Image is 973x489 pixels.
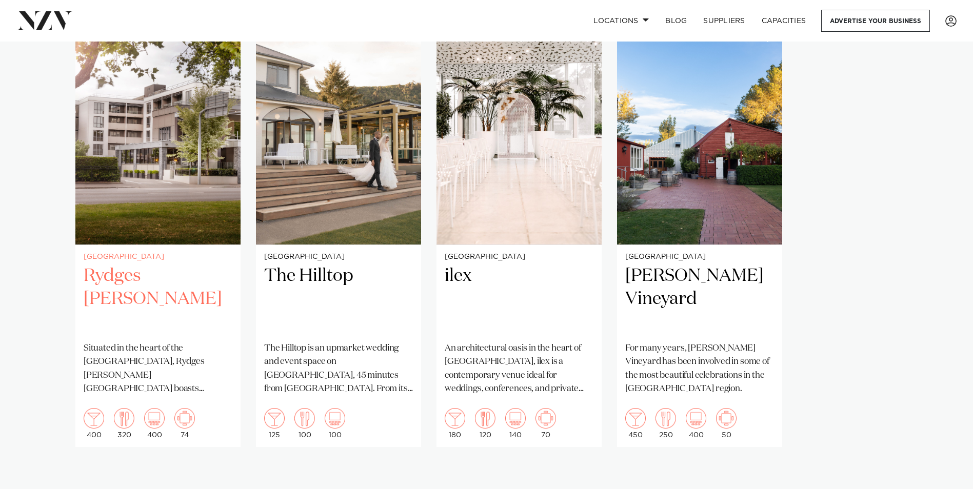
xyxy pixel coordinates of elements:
[475,408,495,429] img: dining.png
[656,408,676,439] div: 250
[821,10,930,32] a: Advertise your business
[264,408,285,439] div: 125
[84,408,104,439] div: 400
[16,11,72,30] img: nzv-logo.png
[174,408,195,429] img: meeting.png
[114,408,134,429] img: dining.png
[84,408,104,429] img: cocktail.png
[84,264,232,334] h2: Rydges [PERSON_NAME]
[436,23,602,244] img: wedding ceremony at ilex cafe in christchurch
[256,23,421,447] a: [GEOGRAPHIC_DATA] The Hilltop The Hilltop is an upmarket wedding and event space on [GEOGRAPHIC_D...
[505,408,526,429] img: theatre.png
[617,23,782,447] swiper-slide: 4 / 4
[535,408,556,429] img: meeting.png
[445,408,465,429] img: cocktail.png
[114,408,134,439] div: 320
[686,408,706,429] img: theatre.png
[617,23,782,447] a: [GEOGRAPHIC_DATA] [PERSON_NAME] Vineyard For many years, [PERSON_NAME] Vineyard has been involved...
[445,264,593,334] h2: ilex
[264,342,413,396] p: The Hilltop is an upmarket wedding and event space on [GEOGRAPHIC_DATA], 45 minutes from [GEOGRAP...
[445,342,593,396] p: An architectural oasis in the heart of [GEOGRAPHIC_DATA], ilex is a contemporary venue ideal for ...
[656,408,676,429] img: dining.png
[75,23,241,447] a: [GEOGRAPHIC_DATA] Rydges [PERSON_NAME] Situated in the heart of the [GEOGRAPHIC_DATA], Rydges [PE...
[505,408,526,439] div: 140
[264,253,413,261] small: [GEOGRAPHIC_DATA]
[256,23,421,447] swiper-slide: 2 / 4
[475,408,495,439] div: 120
[716,408,737,439] div: 50
[436,23,602,447] a: wedding ceremony at ilex cafe in christchurch [GEOGRAPHIC_DATA] ilex An architectural oasis in th...
[625,342,774,396] p: For many years, [PERSON_NAME] Vineyard has been involved in some of the most beautiful celebratio...
[436,23,602,447] swiper-slide: 3 / 4
[445,253,593,261] small: [GEOGRAPHIC_DATA]
[84,253,232,261] small: [GEOGRAPHIC_DATA]
[625,408,646,439] div: 450
[625,264,774,334] h2: [PERSON_NAME] Vineyard
[325,408,345,429] img: theatre.png
[294,408,315,429] img: dining.png
[75,23,241,447] swiper-slide: 1 / 4
[686,408,706,439] div: 400
[535,408,556,439] div: 70
[264,264,413,334] h2: The Hilltop
[716,408,737,429] img: meeting.png
[445,408,465,439] div: 180
[294,408,315,439] div: 100
[585,10,657,32] a: Locations
[625,253,774,261] small: [GEOGRAPHIC_DATA]
[144,408,165,439] div: 400
[144,408,165,429] img: theatre.png
[695,10,753,32] a: SUPPLIERS
[325,408,345,439] div: 100
[657,10,695,32] a: BLOG
[753,10,815,32] a: Capacities
[264,408,285,429] img: cocktail.png
[174,408,195,439] div: 74
[625,408,646,429] img: cocktail.png
[84,342,232,396] p: Situated in the heart of the [GEOGRAPHIC_DATA], Rydges [PERSON_NAME] [GEOGRAPHIC_DATA] boasts spa...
